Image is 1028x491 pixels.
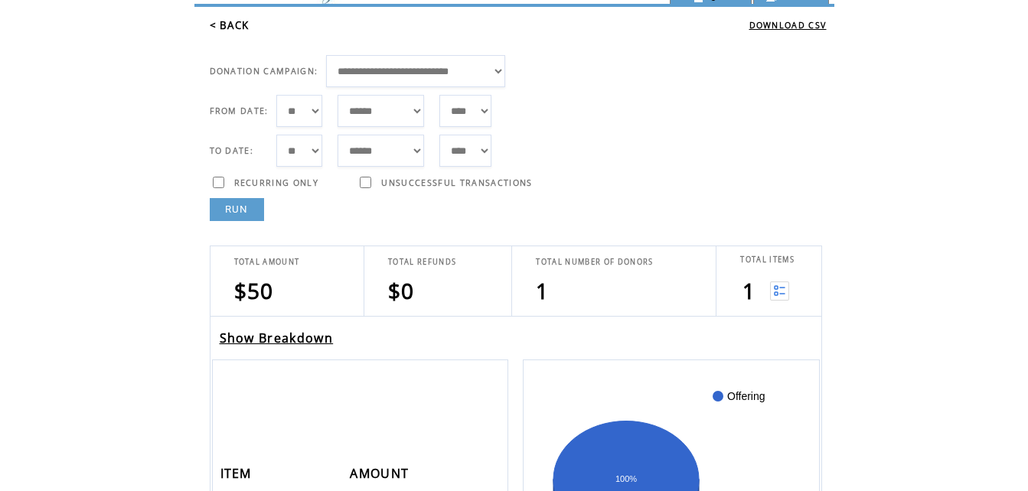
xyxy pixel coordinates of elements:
span: TOTAL REFUNDS [388,257,456,267]
a: AMOUNT [350,468,413,477]
span: $0 [388,276,415,305]
a: < BACK [210,18,250,32]
span: 1 [742,276,755,305]
span: TOTAL ITEMS [740,255,795,265]
span: 1 [536,276,549,305]
span: UNSUCCESSFUL TRANSACTIONS [381,177,532,188]
a: RUN [210,198,264,221]
span: TO DATE: [210,145,254,156]
span: ITEM [220,461,256,489]
img: View list [770,281,789,301]
a: ITEM [220,468,256,477]
span: RECURRING ONLY [234,177,319,188]
span: FROM DATE: [210,106,269,116]
a: Show Breakdown [220,330,334,346]
text: 100% [615,474,637,483]
span: TOTAL NUMBER OF DONORS [536,257,653,267]
span: $50 [234,276,274,305]
span: TOTAL AMOUNT [234,257,300,267]
text: Offering [727,390,765,402]
span: AMOUNT [350,461,413,489]
a: DOWNLOAD CSV [749,20,827,31]
span: DONATION CAMPAIGN: [210,66,318,76]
